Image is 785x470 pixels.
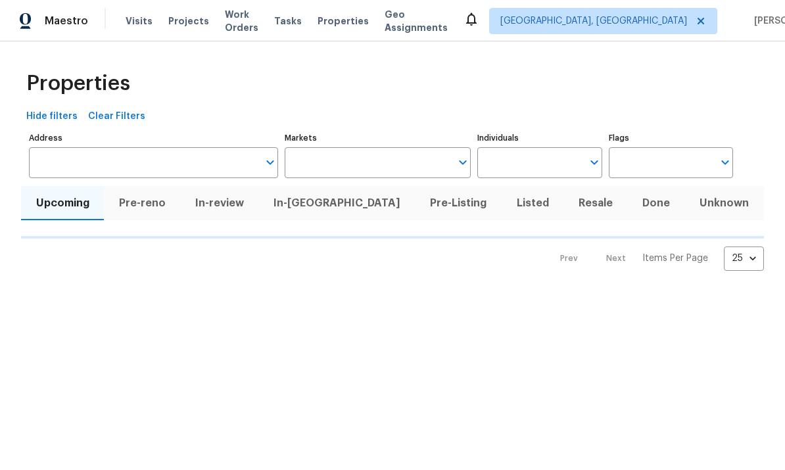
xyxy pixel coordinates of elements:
label: Individuals [477,134,602,142]
button: Open [585,153,604,172]
span: Maestro [45,14,88,28]
span: In-review [188,194,250,212]
span: Clear Filters [88,108,145,125]
span: Work Orders [225,8,258,34]
button: Open [454,153,472,172]
button: Hide filters [21,105,83,129]
span: Done [636,194,677,212]
span: Properties [26,77,130,90]
span: Resale [571,194,619,212]
span: Upcoming [29,194,96,212]
label: Flags [609,134,733,142]
span: Pre-Listing [423,194,494,212]
span: Visits [126,14,153,28]
p: Items Per Page [642,252,708,265]
button: Open [261,153,279,172]
div: 25 [724,241,764,275]
span: Listed [510,194,556,212]
span: Pre-reno [112,194,172,212]
span: Properties [318,14,369,28]
span: [GEOGRAPHIC_DATA], [GEOGRAPHIC_DATA] [500,14,687,28]
button: Open [716,153,734,172]
span: Hide filters [26,108,78,125]
span: Geo Assignments [385,8,448,34]
span: Projects [168,14,209,28]
label: Address [29,134,278,142]
button: Clear Filters [83,105,151,129]
span: Tasks [274,16,302,26]
nav: Pagination Navigation [548,247,764,271]
span: In-[GEOGRAPHIC_DATA] [267,194,408,212]
span: Unknown [693,194,756,212]
label: Markets [285,134,471,142]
